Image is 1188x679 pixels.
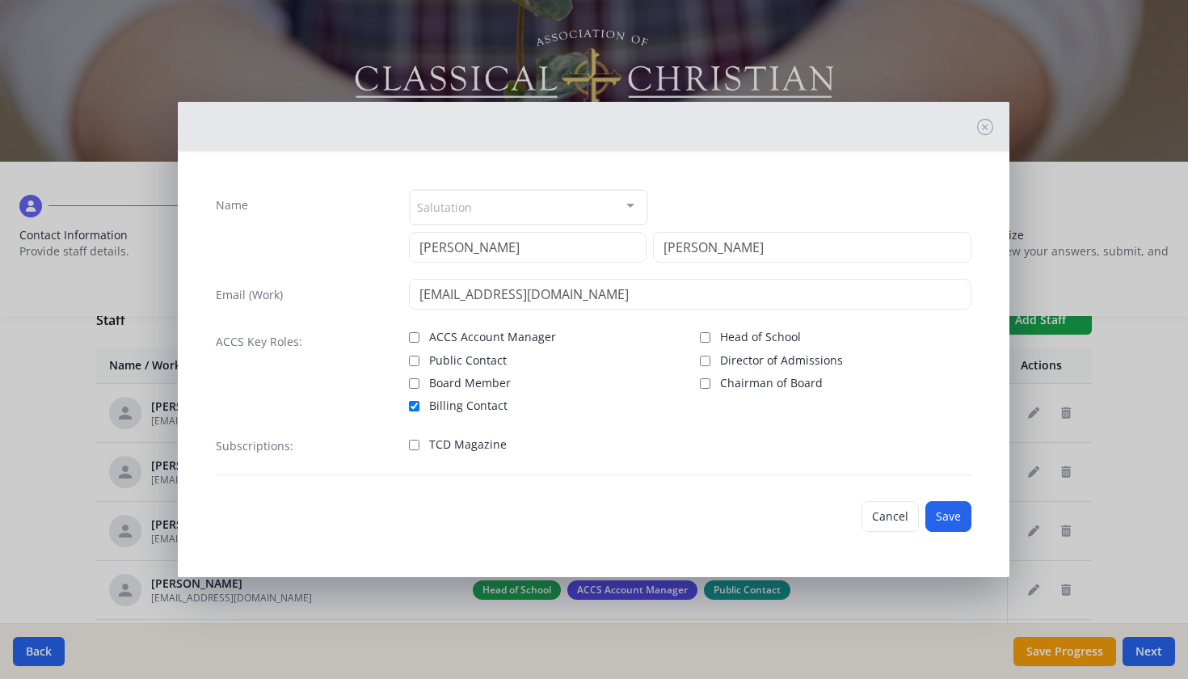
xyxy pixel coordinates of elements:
[429,329,556,345] span: ACCS Account Manager
[216,334,302,350] label: ACCS Key Roles:
[700,332,710,343] input: Head of School
[409,378,419,389] input: Board Member
[409,356,419,366] input: Public Contact
[409,332,419,343] input: ACCS Account Manager
[216,438,293,454] label: Subscriptions:
[700,378,710,389] input: Chairman of Board
[700,356,710,366] input: Director of Admissions
[720,329,801,345] span: Head of School
[216,197,248,213] label: Name
[409,401,419,411] input: Billing Contact
[409,279,971,310] input: contact@site.com
[417,197,472,216] span: Salutation
[409,232,647,263] input: First Name
[653,232,971,263] input: Last Name
[429,398,508,414] span: Billing Contact
[429,375,511,391] span: Board Member
[429,352,507,369] span: Public Contact
[720,352,843,369] span: Director of Admissions
[925,501,971,532] button: Save
[429,436,507,453] span: TCD Magazine
[409,440,419,450] input: TCD Magazine
[216,287,283,303] label: Email (Work)
[720,375,823,391] span: Chairman of Board
[862,501,919,532] button: Cancel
